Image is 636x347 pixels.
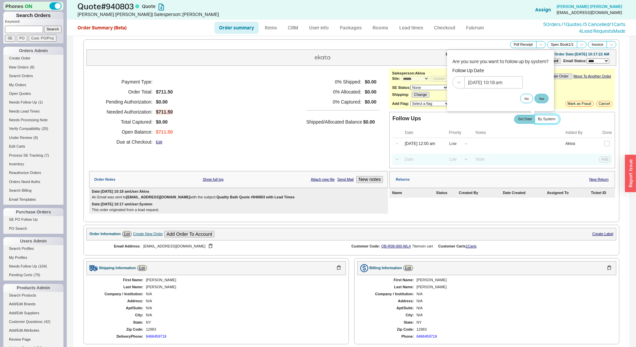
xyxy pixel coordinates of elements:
div: Priority [449,130,471,135]
a: Search Products [3,292,63,299]
div: Company / Institution: [364,292,414,296]
div: N/A [417,306,610,310]
div: N/A [146,306,339,310]
span: [PERSON_NAME] [PERSON_NAME] [557,4,622,9]
h5: 0 % Captured: [306,97,361,107]
div: N/A [417,313,610,317]
a: Items [260,22,282,34]
a: Rooms [368,22,393,34]
a: Attach new file [311,177,335,182]
div: Are you sure you want to follow up by system? [452,58,549,65]
div: Billing Information [370,266,402,270]
a: Edit [403,265,413,271]
h5: Pending Authorization: [97,97,153,107]
a: Edit Carts [3,143,63,150]
div: NY [146,320,339,325]
div: State: [364,320,414,325]
div: Follow Ups [392,116,421,122]
div: Company / Institution: [93,292,143,296]
span: Email Status: [563,59,587,63]
h5: Order Total: [97,87,153,97]
span: ( 79 ) [34,273,40,277]
span: ( 9 ) [33,136,38,140]
span: Needs Follow Up [9,100,37,104]
span: Yes [539,96,544,101]
a: Move To Another Order [573,74,611,78]
span: Add [601,157,608,162]
a: Order Summary (Beta) [77,25,127,30]
span: ( 7 ) [44,153,49,157]
a: Review Page [3,336,63,343]
div: NY [417,320,610,325]
div: Shipping Information [99,266,136,270]
span: Under Review [9,136,32,140]
div: Address: [93,299,143,303]
span: $711.50 [156,89,173,95]
div: N/A [146,313,339,317]
span: Cancel [599,102,610,106]
input: Search [44,26,62,33]
b: Add Flag: [392,102,409,106]
div: Delivery Phone: [93,334,143,339]
div: [PERSON_NAME] [417,278,610,282]
span: ( 42 ) [44,320,50,324]
div: N/A [417,292,610,296]
b: Site: [392,76,400,80]
span: $0.00 [363,119,375,125]
button: Update [431,76,447,81]
div: Zip Code: [93,327,143,332]
a: Needs Lead Times [3,108,63,115]
span: Needs Follow Up [9,264,37,268]
div: Returns [396,177,410,182]
div: Ticket ID [591,191,612,195]
h5: Open Balance: [97,127,153,137]
h5: 0 % Allocated: [306,87,361,97]
a: Orders Need Auths [3,178,63,185]
span: Follow Up Date [452,67,523,73]
a: Edit [122,231,132,237]
button: Change [412,92,429,98]
div: Products Admin [3,284,63,292]
div: N/A [417,299,610,303]
a: Search Profiles [3,245,63,252]
div: Done [602,130,612,135]
a: Create Label [592,232,613,236]
a: 1Carts [466,244,476,248]
span: ( 20 ) [42,127,48,131]
div: Orders Admin [3,47,63,55]
div: Last Name: [364,285,414,289]
button: Add Order To Account [164,231,215,238]
a: 4Lead RequestsMade [579,28,625,34]
div: [PERSON_NAME] [146,285,339,289]
a: Packages [335,22,367,34]
span: $0.00 [156,99,168,105]
div: City: [93,313,143,317]
span: ( 1 ) [38,100,43,104]
b: Quality Bath Quote #940803 with Lead Times [216,195,294,199]
div: Date [405,130,444,135]
h5: Needed Authorization: [97,107,153,117]
a: Order summary [214,22,259,34]
div: Notes [475,130,564,135]
span: ON [25,3,32,10]
a: QB-R08-000-WL4 [381,244,411,248]
div: Purchase Orders [3,208,63,216]
a: My Orders [3,81,63,89]
h1: Search Orders [3,12,63,19]
a: Lead times [394,22,428,34]
div: First Name: [364,278,414,282]
a: Search Billing [3,187,63,194]
div: Last Name: [93,285,143,289]
b: Salesperson: Akiva [392,71,425,75]
div: 6466459719 [146,334,166,339]
div: Date Created [503,191,546,195]
a: Reauthorize Orders [3,169,63,176]
a: /1Carts [609,21,625,27]
h1: Quote # 940803 [77,2,320,11]
span: By System [538,117,556,121]
a: New Return [589,177,609,182]
div: 12983 [146,327,339,332]
span: Quote [142,3,156,9]
a: Open Quotes [3,90,63,97]
h5: Shipped/Allocated Balance [306,117,362,127]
